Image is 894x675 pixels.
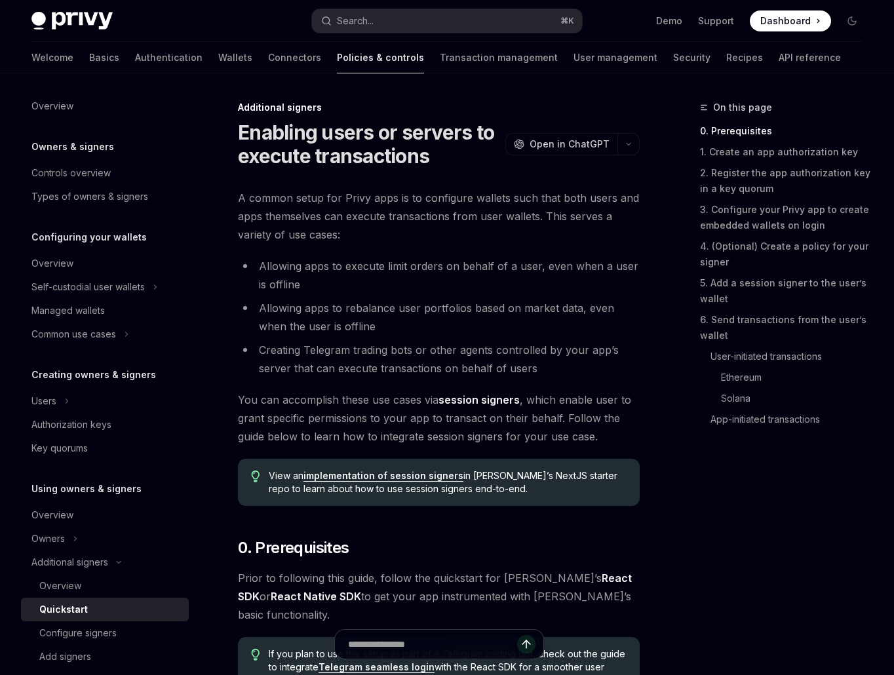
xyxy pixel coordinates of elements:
h5: Configuring your wallets [31,229,147,245]
a: Types of owners & signers [21,185,189,208]
a: Solana [700,388,873,409]
a: 3. Configure your Privy app to create embedded wallets on login [700,199,873,236]
span: Dashboard [760,14,811,28]
a: 1. Create an app authorization key [700,142,873,163]
div: Add signers [39,649,91,665]
div: Owners [31,531,65,547]
a: Security [673,42,710,73]
div: Managed wallets [31,303,105,318]
a: Controls overview [21,161,189,185]
a: 5. Add a session signer to the user’s wallet [700,273,873,309]
a: Quickstart [21,598,189,621]
a: Overview [21,94,189,118]
a: Connectors [268,42,321,73]
div: Key quorums [31,440,88,456]
a: 6. Send transactions from the user’s wallet [700,309,873,346]
span: You can accomplish these use cases via , which enable user to grant specific permissions to your ... [238,391,640,446]
span: Prior to following this guide, follow the quickstart for [PERSON_NAME]’s or to get your app instr... [238,569,640,624]
button: Toggle Common use cases section [21,322,189,346]
li: Allowing apps to rebalance user portfolios based on market data, even when the user is offline [238,299,640,336]
div: Overview [31,507,73,523]
a: Demo [656,14,682,28]
a: Transaction management [440,42,558,73]
span: On this page [713,100,772,115]
a: Ethereum [700,367,873,388]
svg: Tip [251,471,260,482]
div: Controls overview [31,165,111,181]
a: API reference [779,42,841,73]
input: Ask a question... [348,630,517,659]
a: Support [698,14,734,28]
a: Basics [89,42,119,73]
a: Dashboard [750,10,831,31]
a: 4. (Optional) Create a policy for your signer [700,236,873,273]
span: View an in [PERSON_NAME]’s NextJS starter repo to learn about how to use session signers end-to-end. [269,469,627,495]
a: Wallets [218,42,252,73]
div: Additional signers [238,101,640,114]
button: Open in ChatGPT [505,133,617,155]
a: Policies & controls [337,42,424,73]
a: implementation of session signers [303,470,463,482]
h5: Creating owners & signers [31,367,156,383]
span: A common setup for Privy apps is to configure wallets such that both users and apps themselves ca... [238,189,640,244]
span: 0. Prerequisites [238,537,349,558]
div: Common use cases [31,326,116,342]
a: Configure signers [21,621,189,645]
h5: Using owners & signers [31,481,142,497]
button: Toggle Self-custodial user wallets section [21,275,189,299]
h1: Enabling users or servers to execute transactions [238,121,500,168]
a: Overview [21,503,189,527]
a: Add signers [21,645,189,668]
a: App-initiated transactions [700,409,873,430]
a: Key quorums [21,436,189,460]
a: 0. Prerequisites [700,121,873,142]
a: User-initiated transactions [700,346,873,367]
a: Authorization keys [21,413,189,436]
div: Users [31,393,56,409]
button: Toggle dark mode [842,10,863,31]
button: Send message [517,635,535,653]
li: Allowing apps to execute limit orders on behalf of a user, even when a user is offline [238,257,640,294]
a: Recipes [726,42,763,73]
span: Open in ChatGPT [530,138,610,151]
a: session signers [438,393,520,407]
div: Search... [337,13,374,29]
div: Configure signers [39,625,117,641]
button: Toggle Additional signers section [21,550,189,574]
div: Authorization keys [31,417,111,433]
span: ⌘ K [560,16,574,26]
a: Managed wallets [21,299,189,322]
button: Toggle Owners section [21,527,189,550]
div: Additional signers [31,554,108,570]
a: React Native SDK [271,590,361,604]
a: User management [573,42,657,73]
button: Open search [312,9,582,33]
button: Toggle Users section [21,389,189,413]
h5: Owners & signers [31,139,114,155]
a: 2. Register the app authorization key in a key quorum [700,163,873,199]
a: Overview [21,574,189,598]
div: Overview [39,578,81,594]
div: Overview [31,256,73,271]
a: Authentication [135,42,203,73]
li: Creating Telegram trading bots or other agents controlled by your app’s server that can execute t... [238,341,640,377]
a: Welcome [31,42,73,73]
div: Types of owners & signers [31,189,148,204]
img: dark logo [31,12,113,30]
a: Overview [21,252,189,275]
div: Quickstart [39,602,88,617]
div: Self-custodial user wallets [31,279,145,295]
div: Overview [31,98,73,114]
